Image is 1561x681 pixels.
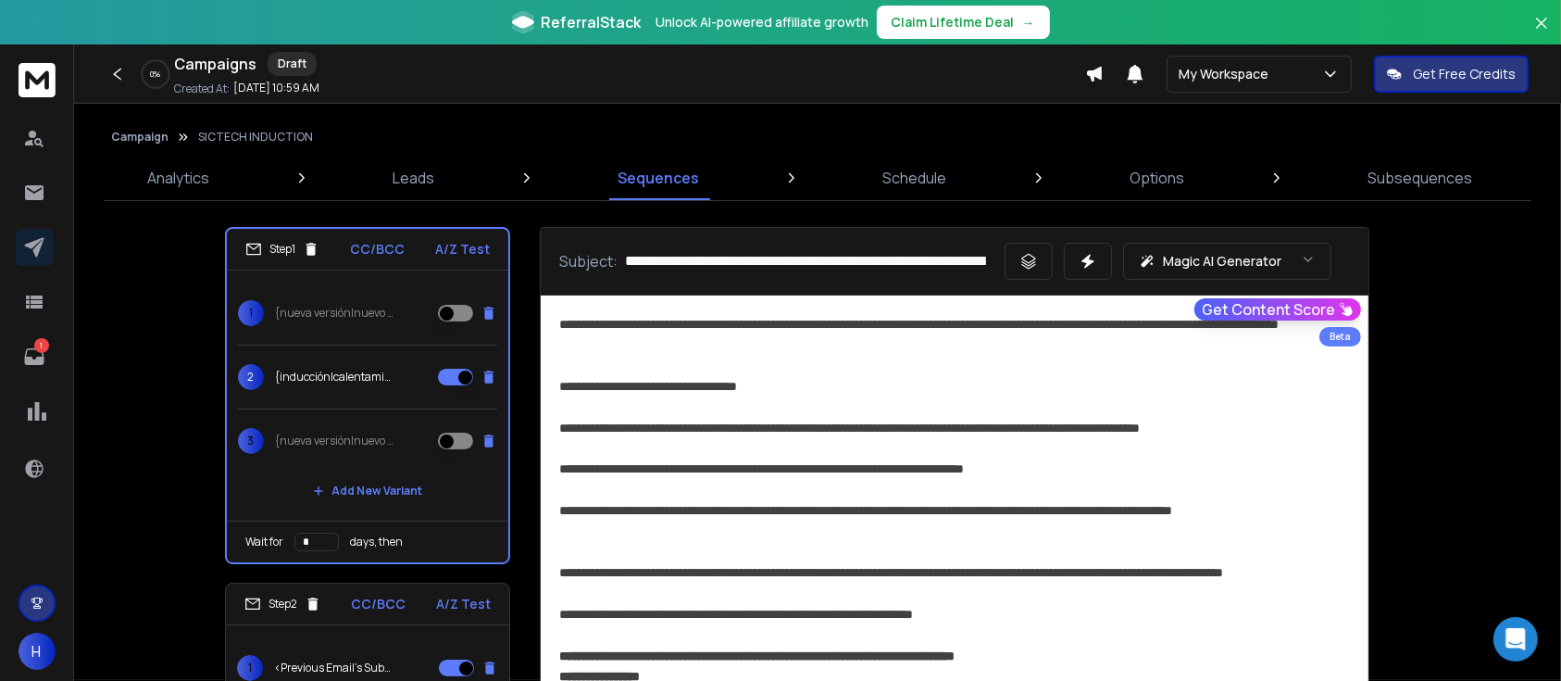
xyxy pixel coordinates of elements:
div: Step 2 [244,596,321,612]
span: 2 [238,364,264,390]
p: 0 % [151,69,161,80]
button: Claim Lifetime Deal→ [877,6,1050,39]
span: ReferralStack [542,11,642,33]
h1: Campaigns [174,53,256,75]
p: Get Free Credits [1413,65,1516,83]
p: CC/BCC [350,240,405,259]
p: {nueva versión|nuevo SAP|versión nueva|nueva versión Public Cloud|nueva versión Cloud} [275,434,393,448]
p: <Previous Email's Subject> [274,661,393,675]
a: Schedule [872,156,958,200]
p: days, then [350,535,403,549]
button: H [19,633,56,670]
p: A/Z Test [436,595,491,613]
p: {nueva versión|nuevo SAP|versión nueva|nueva versión Public Cloud|nueva versión Cloud} [275,306,393,321]
div: Step 1 [245,241,319,258]
a: 1 [16,338,53,375]
span: 3 [238,428,264,454]
p: My Workspace [1179,65,1276,83]
span: 1 [237,655,263,681]
p: CC/BCC [352,595,406,613]
p: Subject: [559,250,618,272]
p: Wait for [245,535,283,549]
p: Options [1130,167,1185,189]
p: Sequences [618,167,700,189]
p: Subsequences [1368,167,1473,189]
button: Get Free Credits [1374,56,1529,93]
button: Get Content Score [1194,298,1361,321]
button: Magic AI Generator [1123,243,1331,280]
p: 1 [34,338,49,353]
li: Step1CC/BCCA/Z Test1{nueva versión|nuevo SAP|versión nueva|nueva versión Public Cloud|nueva versi... [225,227,510,564]
a: Options [1119,156,1196,200]
p: Analytics [148,167,210,189]
button: Close banner [1530,11,1554,56]
a: Analytics [137,156,221,200]
p: Unlock AI-powered affiliate growth [656,13,869,32]
div: Open Intercom Messenger [1493,617,1538,662]
a: Subsequences [1357,156,1484,200]
p: Magic AI Generator [1163,252,1281,271]
span: → [1022,13,1035,32]
a: Leads [382,156,446,200]
div: Draft [268,52,317,76]
p: Leads [393,167,435,189]
p: SICTECH INDUCTION [198,130,313,145]
p: [DATE] 10:59 AM [233,81,319,95]
a: Sequences [607,156,711,200]
span: 1 [238,300,264,326]
button: Add New Variant [298,473,437,510]
p: Created At: [174,82,230,96]
div: Beta [1319,327,1361,347]
button: Campaign [111,130,169,145]
p: Schedule [883,167,947,189]
p: A/Z Test [435,240,490,259]
p: {inducción|calentamiento metal|calentamiento metales|generador inducción} [275,370,393,385]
